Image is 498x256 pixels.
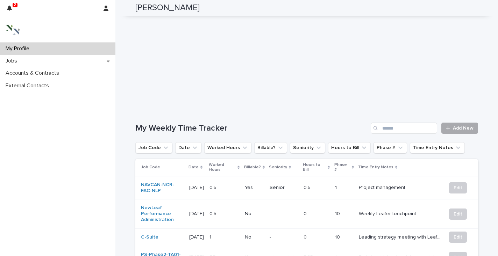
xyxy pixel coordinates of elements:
p: My Profile [3,45,35,52]
h2: [PERSON_NAME] [135,3,200,13]
p: 2 [14,2,16,7]
p: Hours to Bill [303,161,326,174]
div: 2 [7,4,16,17]
p: - [270,234,298,240]
button: Date [175,142,201,153]
p: Worked Hours [209,161,236,174]
tr: C-Suite [DATE][DATE] 11 No-00 10Leading strategy meeting with Leafers about webinarsLeading strat... [135,228,478,246]
p: Leading strategy meeting with Leafers about webinars [359,233,442,240]
tr: NAVCAN-NCR-FAC-NLP [DATE][DATE] 0.50.5 YesSenior0.50.5 1Project managementProject management Edit [135,176,478,199]
button: Time Entry Notes [410,142,465,153]
p: 1 [335,185,353,191]
tr: NewLeaf Performance Administration [DATE][DATE] 0.50.5 No-00 10Weekly Leafer touchpointWeekly Lea... [135,199,478,228]
p: 10 [335,234,353,240]
span: Edit [454,184,462,191]
p: Project management [359,183,407,191]
p: 0.5 [304,183,312,191]
p: 0 [304,210,308,217]
a: C-Suite [141,234,158,240]
p: 2025-08-18 [189,233,205,240]
p: 1 [209,233,213,240]
p: Billable? [244,163,261,171]
button: Edit [449,209,467,220]
button: Billable? [254,142,287,153]
span: Add New [453,126,474,131]
p: - [270,211,298,217]
p: Date [188,163,199,171]
p: Senior [270,185,298,191]
p: 0.5 [209,210,218,217]
a: Add New [441,123,478,134]
p: Time Entry Notes [358,163,393,171]
button: Job Code [135,142,172,153]
h1: My Weekly Time Tracker [135,123,368,133]
p: External Contacts [3,82,55,89]
button: Edit [449,232,467,243]
p: Seniority [269,163,287,171]
img: 3bAFpBnQQY6ys9Fa9hsD [6,23,20,37]
button: Phase # [373,142,407,153]
p: No [245,211,264,217]
button: Hours to Bill [328,142,371,153]
p: Weekly Leafer touchpoint [359,210,418,217]
p: Phase # [334,161,350,174]
p: Jobs [3,58,23,64]
button: Worked Hours [204,142,251,153]
p: Accounts & Contracts [3,70,65,76]
a: NewLeaf Performance Administration [141,205,184,222]
p: Yes [245,185,264,191]
input: Search [371,123,437,134]
p: 10 [335,211,353,217]
button: Seniority [290,142,325,153]
button: Edit [449,182,467,193]
p: 2025-08-18 [189,183,205,191]
p: No [245,234,264,240]
p: Job Code [141,163,160,171]
p: 0.5 [209,183,218,191]
span: Edit [454,211,462,218]
a: NAVCAN-NCR-FAC-NLP [141,182,184,194]
p: 0 [304,233,308,240]
span: Edit [454,234,462,241]
p: 2025-08-18 [189,210,205,217]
